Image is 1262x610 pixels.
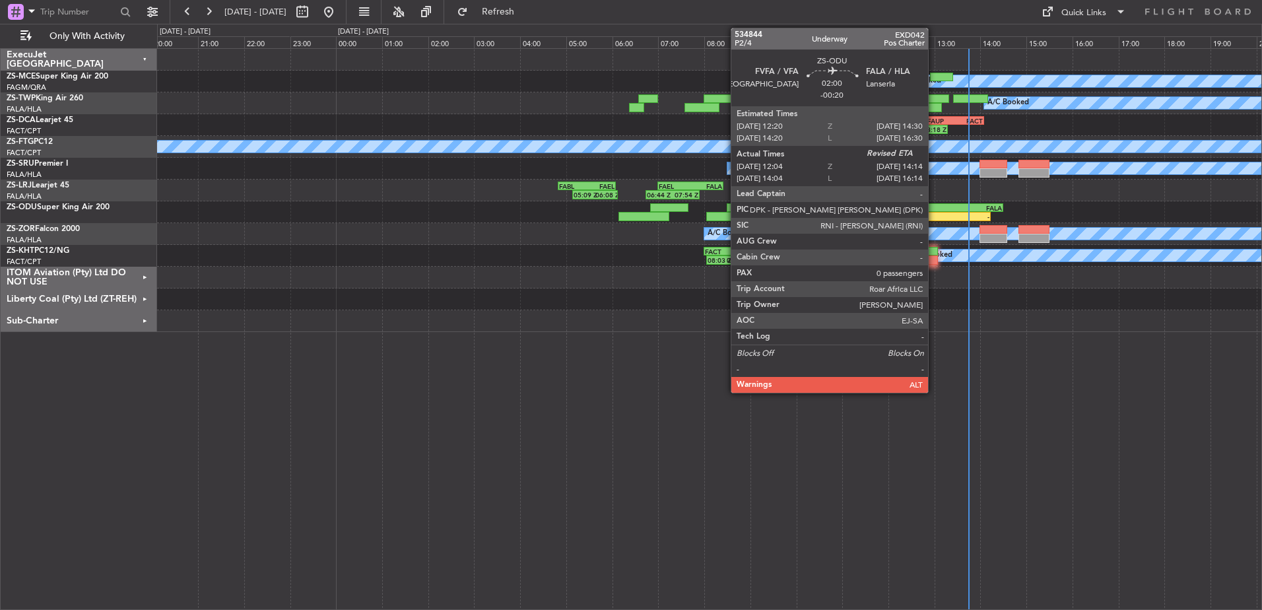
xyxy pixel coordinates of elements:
a: FALA/HLA [7,170,42,180]
a: FACT/CPT [7,257,41,267]
div: 08:56 Z [727,256,746,264]
a: ZS-ODUSuper King Air 200 [7,203,110,211]
div: 07:00 [658,36,704,48]
div: 06:00 [613,36,659,48]
span: Only With Activity [34,32,139,41]
div: FABL [559,182,587,190]
div: 12:04 Z [892,213,941,220]
div: 03:00 [474,36,520,48]
div: 08:03 Z [708,256,727,264]
div: A/C Booked [987,93,1029,113]
div: 13:00 [935,36,981,48]
div: A/C Booked [731,158,772,178]
div: 02:00 [428,36,475,48]
a: ZS-LRJLearjet 45 [7,182,69,189]
div: Quick Links [1061,7,1106,20]
span: ZS-TWP [7,94,36,102]
a: FAGM/QRA [7,83,46,92]
input: Trip Number [40,2,116,22]
div: 01:00 [382,36,428,48]
div: 17:00 [1119,36,1165,48]
div: 11:00 [842,36,888,48]
div: 10:00 [797,36,843,48]
div: 07:54 Z [673,191,698,199]
div: 10:04 Z [800,213,849,220]
span: ZS-DCA [7,116,36,124]
a: ZS-DCALearjet 45 [7,116,73,124]
a: ZS-SRUPremier I [7,160,68,168]
div: 06:08 Z [595,191,617,199]
span: [DATE] - [DATE] [224,6,286,18]
span: ZS-ZOR [7,225,35,233]
div: 19:00 [1211,36,1257,48]
div: FVFA [904,204,953,212]
div: 21:00 [198,36,244,48]
div: [DATE] - [DATE] [160,26,211,38]
div: - [941,213,989,220]
a: ZS-KHTPC12/NG [7,247,69,255]
div: FAEL [587,182,614,190]
a: FACT/CPT [7,148,41,158]
div: 08:00 [704,36,750,48]
div: 06:44 Z [647,191,673,199]
div: 16:00 [1073,36,1119,48]
span: ZS-SRU [7,160,34,168]
div: 15:00 [1026,36,1073,48]
div: 23:00 [290,36,337,48]
div: FVFA [822,204,867,212]
div: 05:09 Z [574,191,595,199]
div: 12:30 Z [887,82,910,90]
div: 13:18 Z [923,125,946,133]
div: FAKN [778,204,822,212]
div: FACT [955,117,983,125]
div: A/C Booked [708,224,749,244]
div: 14:00 [980,36,1026,48]
span: ZS-ODU [7,203,37,211]
a: FALA/HLA [7,235,42,245]
div: FALA [953,204,1002,212]
div: FALA [690,182,722,190]
div: FAJC [869,73,894,81]
div: 09:00 [750,36,797,48]
div: 18:00 [1164,36,1211,48]
span: ZS-LRJ [7,182,32,189]
div: [DATE] - [DATE] [338,26,389,38]
div: 04:00 [520,36,566,48]
a: ZS-FTGPC12 [7,138,53,146]
span: Refresh [471,7,526,17]
a: ZS-ZORFalcon 2000 [7,225,80,233]
div: 12:13 Z [899,125,923,133]
div: FAUP [927,117,955,125]
div: 11:28 Z [865,82,887,90]
div: 20:00 [152,36,198,48]
div: 05:00 [566,36,613,48]
a: FALA/HLA [7,191,42,201]
div: A/C Booked [777,137,818,156]
div: 12:00 [888,36,935,48]
div: FALA [843,73,869,81]
button: Refresh [451,1,530,22]
a: ZS-TWPKing Air 260 [7,94,83,102]
div: 12:16 Z [849,213,899,220]
span: ZS-KHT [7,247,34,255]
div: 22:00 [244,36,290,48]
div: 00:00 [336,36,382,48]
span: ZS-FTG [7,138,34,146]
div: FAPG [733,248,760,255]
div: FACT [705,248,733,255]
a: FALA/HLA [7,104,42,114]
a: FACT/CPT [7,126,41,136]
div: FAEL [659,182,690,190]
a: ZS-MCESuper King Air 200 [7,73,108,81]
button: Quick Links [1035,1,1133,22]
span: ZS-MCE [7,73,36,81]
button: Only With Activity [15,26,143,47]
